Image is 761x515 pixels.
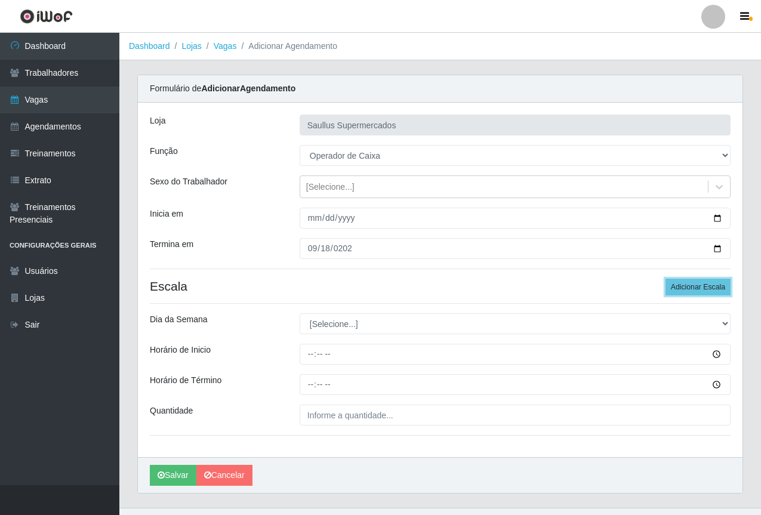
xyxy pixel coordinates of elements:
label: Termina em [150,238,193,251]
input: 00:00 [300,374,731,395]
button: Salvar [150,465,196,486]
a: Dashboard [129,41,170,51]
label: Sexo do Trabalhador [150,175,227,188]
img: CoreUI Logo [20,9,73,24]
input: Informe a quantidade... [300,405,731,425]
input: 00:00 [300,344,731,365]
div: [Selecione...] [306,181,355,193]
input: 00/00/0000 [300,208,731,229]
label: Loja [150,115,165,127]
label: Dia da Semana [150,313,208,326]
label: Horário de Término [150,374,221,387]
a: Lojas [181,41,201,51]
a: Cancelar [196,465,252,486]
label: Horário de Inicio [150,344,211,356]
label: Função [150,145,178,158]
li: Adicionar Agendamento [236,40,337,53]
label: Inicia em [150,208,183,220]
button: Adicionar Escala [666,279,731,295]
h4: Escala [150,279,731,294]
a: Vagas [214,41,237,51]
nav: breadcrumb [119,33,761,60]
div: Formulário de [138,75,742,103]
strong: Adicionar Agendamento [201,84,295,93]
label: Quantidade [150,405,193,417]
input: 00/00/0000 [300,238,731,259]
